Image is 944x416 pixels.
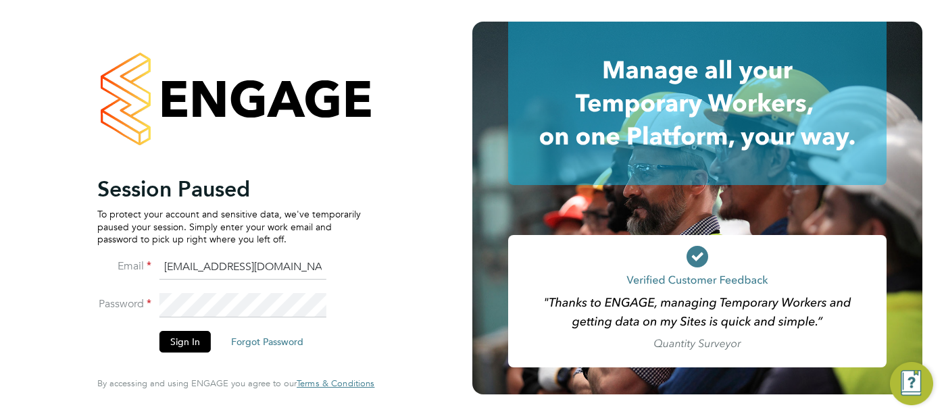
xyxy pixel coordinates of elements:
h2: Session Paused [97,176,361,203]
label: Email [97,259,151,274]
span: By accessing and using ENGAGE you agree to our [97,378,374,389]
button: Sign In [159,331,211,353]
p: To protect your account and sensitive data, we've temporarily paused your session. Simply enter y... [97,208,361,245]
label: Password [97,297,151,311]
a: Terms & Conditions [297,378,374,389]
button: Forgot Password [220,331,314,353]
button: Engage Resource Center [890,362,933,405]
input: Enter your work email... [159,255,326,280]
